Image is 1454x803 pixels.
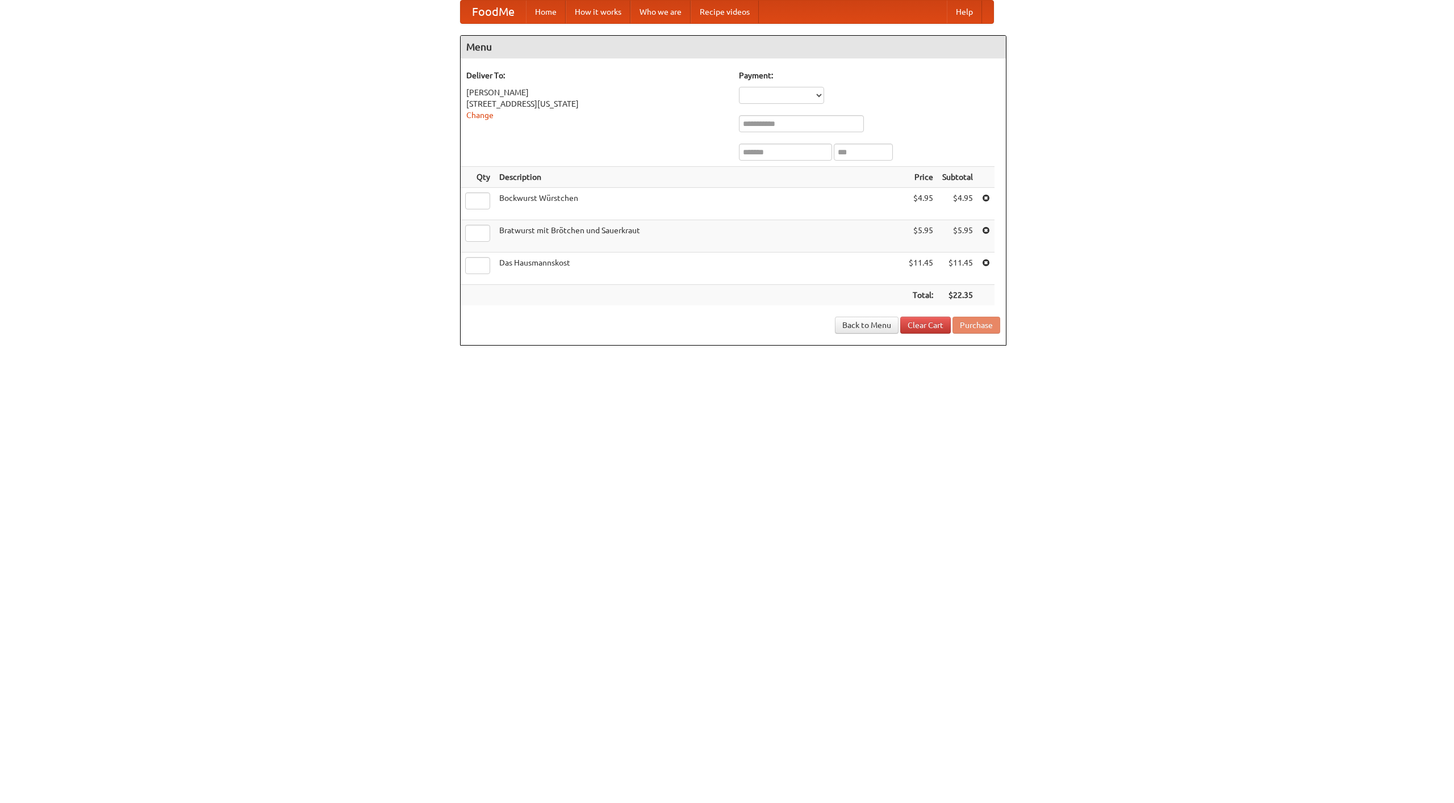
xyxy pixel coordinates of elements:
[466,70,728,81] h5: Deliver To:
[466,87,728,98] div: [PERSON_NAME]
[630,1,691,23] a: Who we are
[904,167,938,188] th: Price
[461,36,1006,58] h4: Menu
[461,1,526,23] a: FoodMe
[566,1,630,23] a: How it works
[495,167,904,188] th: Description
[526,1,566,23] a: Home
[495,253,904,285] td: Das Hausmannskost
[835,317,899,334] a: Back to Menu
[904,285,938,306] th: Total:
[938,220,977,253] td: $5.95
[495,220,904,253] td: Bratwurst mit Brötchen und Sauerkraut
[947,1,982,23] a: Help
[952,317,1000,334] button: Purchase
[466,98,728,110] div: [STREET_ADDRESS][US_STATE]
[938,167,977,188] th: Subtotal
[739,70,1000,81] h5: Payment:
[461,167,495,188] th: Qty
[900,317,951,334] a: Clear Cart
[495,188,904,220] td: Bockwurst Würstchen
[466,111,494,120] a: Change
[904,253,938,285] td: $11.45
[938,188,977,220] td: $4.95
[904,188,938,220] td: $4.95
[938,253,977,285] td: $11.45
[938,285,977,306] th: $22.35
[691,1,759,23] a: Recipe videos
[904,220,938,253] td: $5.95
